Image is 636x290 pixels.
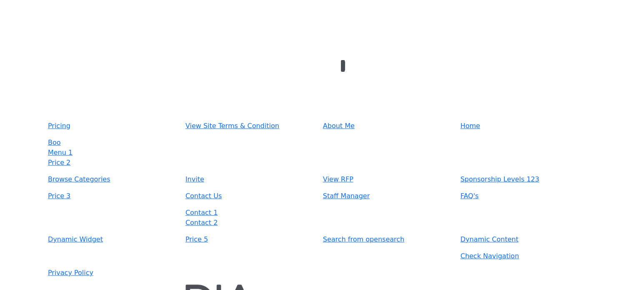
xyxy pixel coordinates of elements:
[323,191,451,201] a: Staff Manager
[185,219,218,227] a: Contact 2
[461,174,588,184] a: Sponsorship Levels 123
[48,268,175,278] a: Privacy Policy
[461,191,588,201] a: FAQ's
[323,235,451,245] a: Search from opensearch
[323,174,451,184] a: View RFP
[185,191,313,201] a: Contact Us
[48,149,73,156] a: Menu 1
[461,121,588,131] a: Home
[185,174,313,184] a: Invite
[185,121,313,131] a: View Site Terms & Condition
[48,121,175,131] a: Pricing
[185,209,218,217] a: Contact 1
[461,235,588,245] a: Dynamic Content
[48,139,61,146] a: Boo
[48,191,175,201] a: Price 3
[461,252,519,260] a: Check Navigation
[48,235,175,245] a: Dynamic Widget
[185,235,313,245] a: Price 5
[323,121,451,131] a: About Me
[48,159,70,166] a: Price 2
[48,174,175,184] a: Browse Categories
